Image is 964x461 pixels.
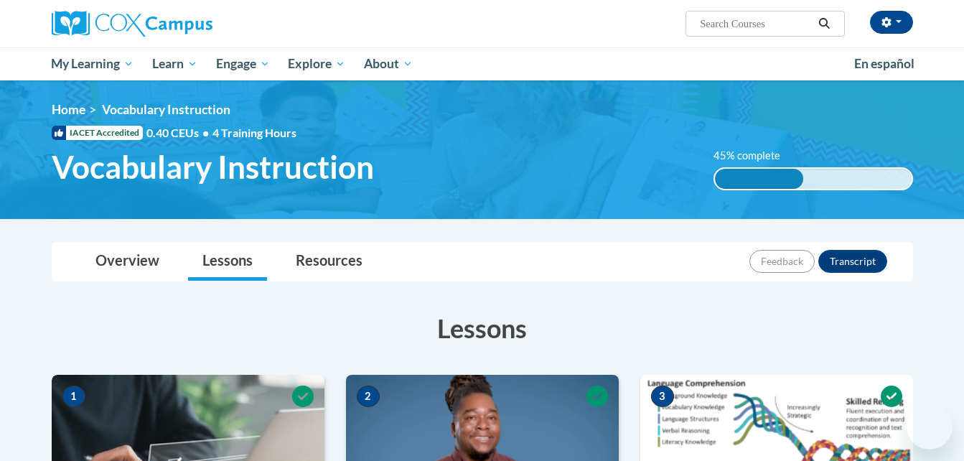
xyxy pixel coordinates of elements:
a: Overview [81,243,174,281]
div: 45% complete [715,169,803,189]
label: 45% complete [713,148,796,164]
a: Resources [281,243,377,281]
div: Main menu [30,47,935,80]
a: Cox Campus [52,11,324,37]
a: En español [845,49,924,79]
a: About [355,47,422,80]
span: IACET Accredited [52,126,143,140]
span: 1 [62,386,85,407]
iframe: Button to launch messaging window [907,404,953,450]
input: Search Courses [698,15,813,32]
a: Explore [279,47,355,80]
button: Feedback [749,250,815,273]
h3: Lessons [52,310,913,346]
a: Home [52,102,85,117]
a: Engage [207,47,279,80]
img: Cox Campus [52,11,212,37]
span: Explore [288,55,345,73]
button: Transcript [818,250,887,273]
a: Learn [143,47,207,80]
span: • [202,126,209,139]
span: Engage [216,55,270,73]
span: 0.40 CEUs [146,125,212,141]
span: Learn [152,55,197,73]
span: My Learning [51,55,134,73]
a: Lessons [188,243,267,281]
span: 2 [357,386,380,407]
a: My Learning [42,47,144,80]
span: 3 [651,386,674,407]
span: 4 Training Hours [212,126,296,139]
span: Vocabulary Instruction [52,148,374,186]
button: Search [813,15,835,32]
span: About [364,55,413,73]
button: Account Settings [870,11,913,34]
span: En español [854,56,914,71]
span: Vocabulary Instruction [102,102,230,117]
